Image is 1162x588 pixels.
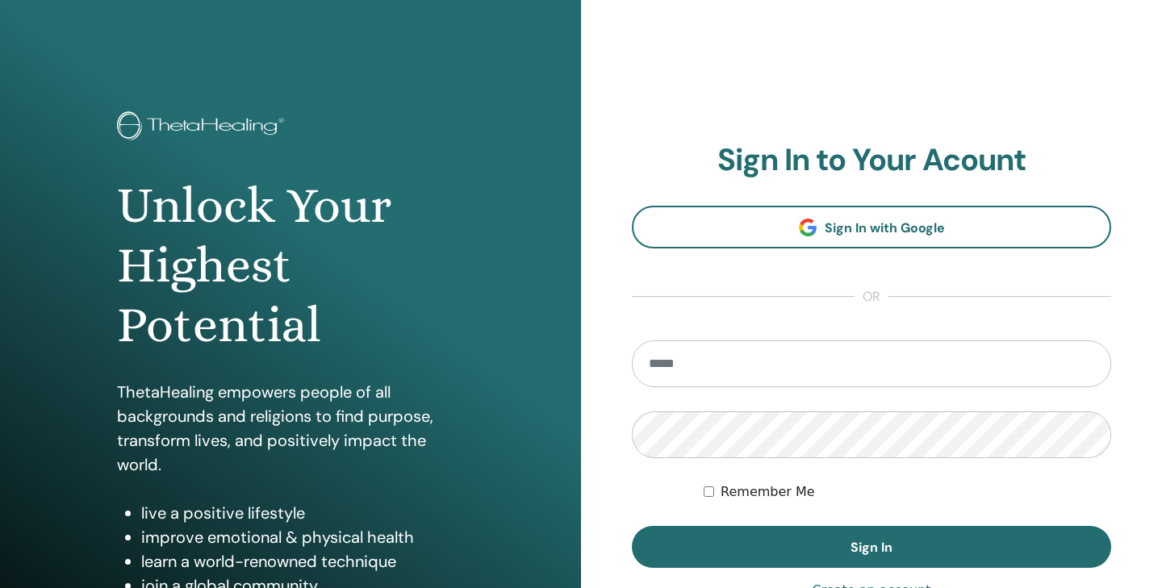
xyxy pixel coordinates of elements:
span: Sign In [851,539,892,556]
div: Keep me authenticated indefinitely or until I manually logout [704,482,1111,502]
li: improve emotional & physical health [141,525,464,549]
button: Sign In [632,526,1111,568]
h2: Sign In to Your Acount [632,142,1111,179]
label: Remember Me [721,482,815,502]
p: ThetaHealing empowers people of all backgrounds and religions to find purpose, transform lives, a... [117,380,464,477]
span: Sign In with Google [825,219,945,236]
h1: Unlock Your Highest Potential [117,176,464,356]
a: Sign In with Google [632,206,1111,248]
li: live a positive lifestyle [141,501,464,525]
span: or [855,287,888,307]
li: learn a world-renowned technique [141,549,464,573]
